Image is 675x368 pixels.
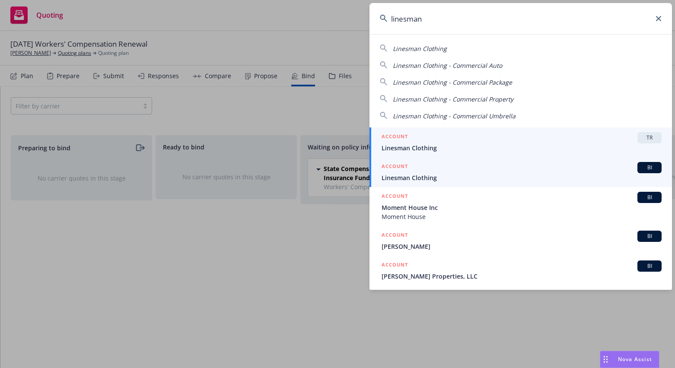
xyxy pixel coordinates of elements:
[393,61,502,70] span: Linesman Clothing - Commercial Auto
[382,162,408,172] h5: ACCOUNT
[382,143,662,152] span: Linesman Clothing
[369,256,672,286] a: ACCOUNTBI[PERSON_NAME] Properties, LLC
[369,157,672,187] a: ACCOUNTBILinesman Clothing
[641,262,658,270] span: BI
[393,112,516,120] span: Linesman Clothing - Commercial Umbrella
[382,132,408,143] h5: ACCOUNT
[618,355,652,363] span: Nova Assist
[382,203,662,212] span: Moment House Inc
[641,194,658,201] span: BI
[641,232,658,240] span: BI
[600,351,611,368] div: Drag to move
[641,164,658,171] span: BI
[382,260,408,271] h5: ACCOUNT
[369,127,672,157] a: ACCOUNTTRLinesman Clothing
[369,187,672,226] a: ACCOUNTBIMoment House IncMoment House
[393,95,513,103] span: Linesman Clothing - Commercial Property
[393,44,447,53] span: Linesman Clothing
[382,173,662,182] span: Linesman Clothing
[382,272,662,281] span: [PERSON_NAME] Properties, LLC
[369,3,672,34] input: Search...
[393,78,512,86] span: Linesman Clothing - Commercial Package
[382,212,662,221] span: Moment House
[382,192,408,202] h5: ACCOUNT
[369,226,672,256] a: ACCOUNTBI[PERSON_NAME]
[382,231,408,241] h5: ACCOUNT
[600,351,659,368] button: Nova Assist
[641,134,658,142] span: TR
[382,242,662,251] span: [PERSON_NAME]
